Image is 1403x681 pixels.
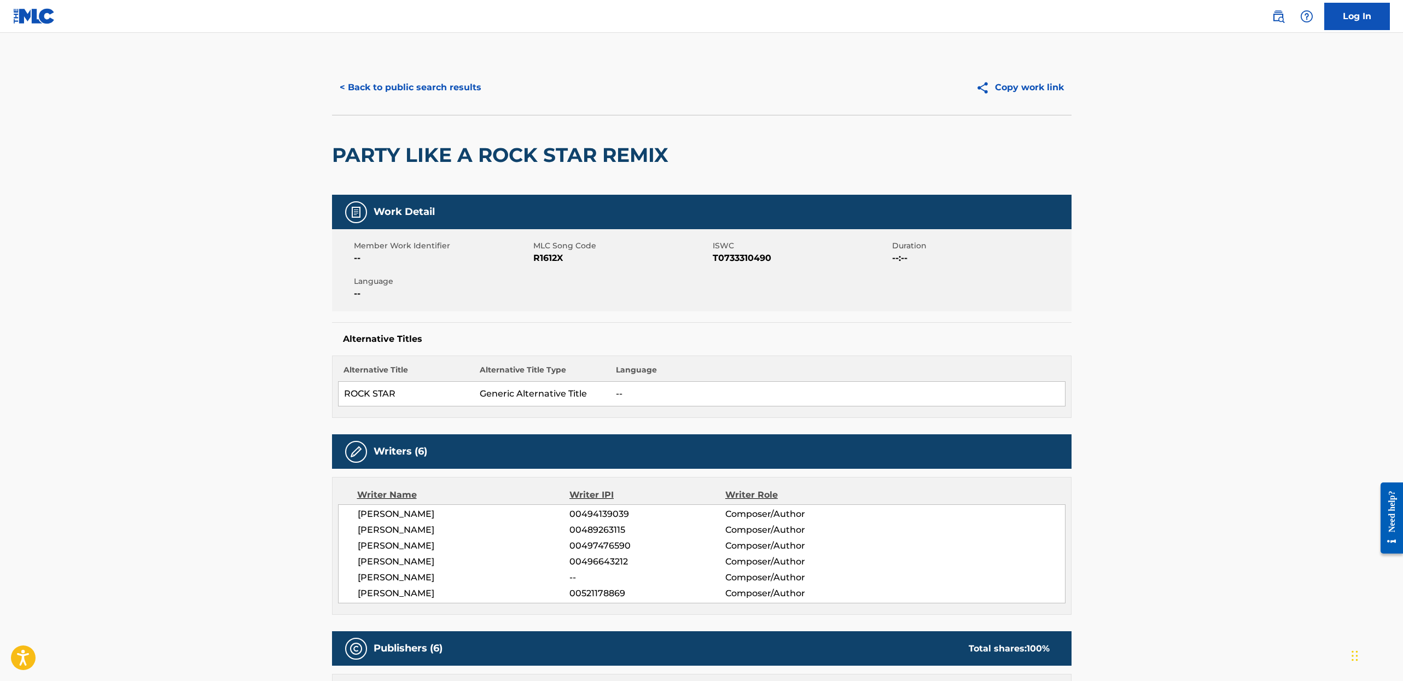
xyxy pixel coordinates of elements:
[350,206,363,219] img: Work Detail
[338,364,474,382] th: Alternative Title
[374,206,435,218] h5: Work Detail
[358,571,570,584] span: [PERSON_NAME]
[1324,3,1390,30] a: Log In
[968,74,1072,101] button: Copy work link
[533,240,710,252] span: MLC Song Code
[713,252,889,265] span: T0733310490
[474,382,610,406] td: Generic Alternative Title
[474,364,610,382] th: Alternative Title Type
[969,642,1050,655] div: Total shares:
[358,508,570,521] span: [PERSON_NAME]
[1296,5,1318,27] div: Help
[354,252,531,265] span: --
[350,445,363,458] img: Writers
[569,555,725,568] span: 00496643212
[1267,5,1289,27] a: Public Search
[725,523,867,537] span: Composer/Author
[350,642,363,655] img: Publishers
[354,287,531,300] span: --
[358,523,570,537] span: [PERSON_NAME]
[1300,10,1313,23] img: help
[354,240,531,252] span: Member Work Identifier
[358,555,570,568] span: [PERSON_NAME]
[13,8,55,24] img: MLC Logo
[610,382,1065,406] td: --
[358,539,570,552] span: [PERSON_NAME]
[569,523,725,537] span: 00489263115
[1372,474,1403,562] iframe: Resource Center
[569,587,725,600] span: 00521178869
[892,240,1069,252] span: Duration
[357,488,570,502] div: Writer Name
[1348,628,1403,681] iframe: Chat Widget
[533,252,710,265] span: R1612X
[338,382,474,406] td: ROCK STAR
[374,445,427,458] h5: Writers (6)
[725,488,867,502] div: Writer Role
[610,364,1065,382] th: Language
[332,143,674,167] h2: PARTY LIKE A ROCK STAR REMIX
[713,240,889,252] span: ISWC
[725,555,867,568] span: Composer/Author
[1027,643,1050,654] span: 100 %
[358,587,570,600] span: [PERSON_NAME]
[725,539,867,552] span: Composer/Author
[725,587,867,600] span: Composer/Author
[332,74,489,101] button: < Back to public search results
[1272,10,1285,23] img: search
[976,81,995,95] img: Copy work link
[374,642,443,655] h5: Publishers (6)
[569,571,725,584] span: --
[569,539,725,552] span: 00497476590
[725,571,867,584] span: Composer/Author
[1352,639,1358,672] div: Drag
[569,488,725,502] div: Writer IPI
[354,276,531,287] span: Language
[892,252,1069,265] span: --:--
[569,508,725,521] span: 00494139039
[343,334,1061,345] h5: Alternative Titles
[725,508,867,521] span: Composer/Author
